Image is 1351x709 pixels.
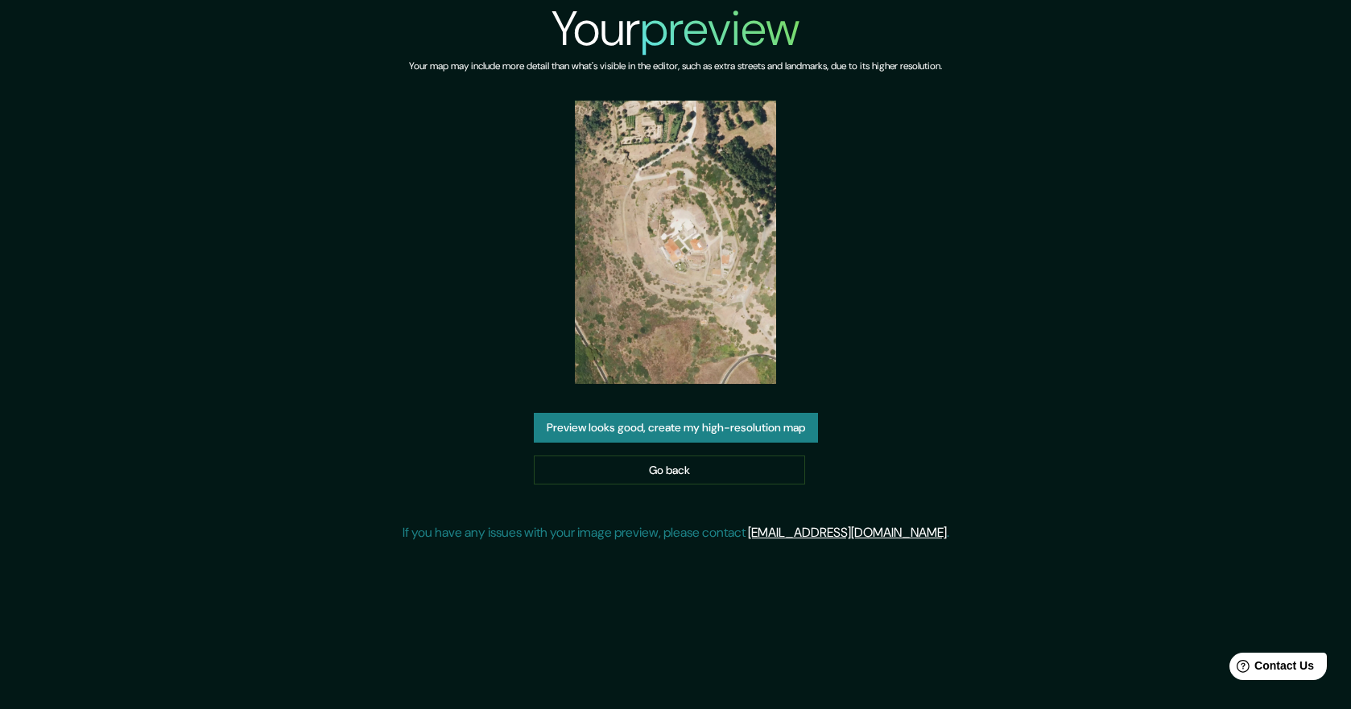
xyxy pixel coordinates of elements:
[534,413,818,443] button: Preview looks good, create my high-resolution map
[403,523,949,542] p: If you have any issues with your image preview, please contact .
[748,524,947,541] a: [EMAIL_ADDRESS][DOMAIN_NAME]
[575,101,775,384] img: created-map-preview
[534,455,805,485] a: Go back
[1208,646,1333,691] iframe: Help widget launcher
[409,58,942,75] h6: Your map may include more detail than what's visible in the editor, such as extra streets and lan...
